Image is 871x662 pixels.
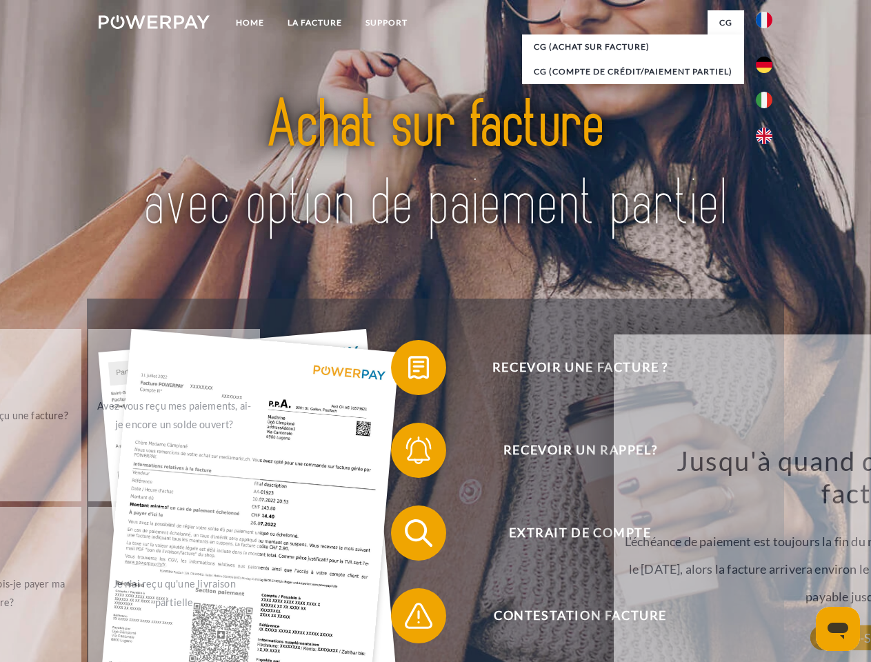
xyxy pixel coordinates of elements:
[97,397,252,434] div: Avez-vous reçu mes paiements, ai-je encore un solde ouvert?
[97,574,252,612] div: Je n'ai reçu qu'une livraison partielle
[276,10,354,35] a: LA FACTURE
[411,505,749,561] span: Extrait de compte
[132,66,739,264] img: title-powerpay_fr.svg
[756,128,772,144] img: en
[224,10,276,35] a: Home
[756,92,772,108] img: it
[756,57,772,73] img: de
[88,329,260,501] a: Avez-vous reçu mes paiements, ai-je encore un solde ouvert?
[522,34,744,59] a: CG (achat sur facture)
[708,10,744,35] a: CG
[391,588,750,643] button: Contestation Facture
[401,599,436,633] img: qb_warning.svg
[99,15,210,29] img: logo-powerpay-white.svg
[756,12,772,28] img: fr
[522,59,744,84] a: CG (Compte de crédit/paiement partiel)
[411,588,749,643] span: Contestation Facture
[401,516,436,550] img: qb_search.svg
[354,10,419,35] a: Support
[816,607,860,651] iframe: Bouton de lancement de la fenêtre de messagerie
[391,505,750,561] button: Extrait de compte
